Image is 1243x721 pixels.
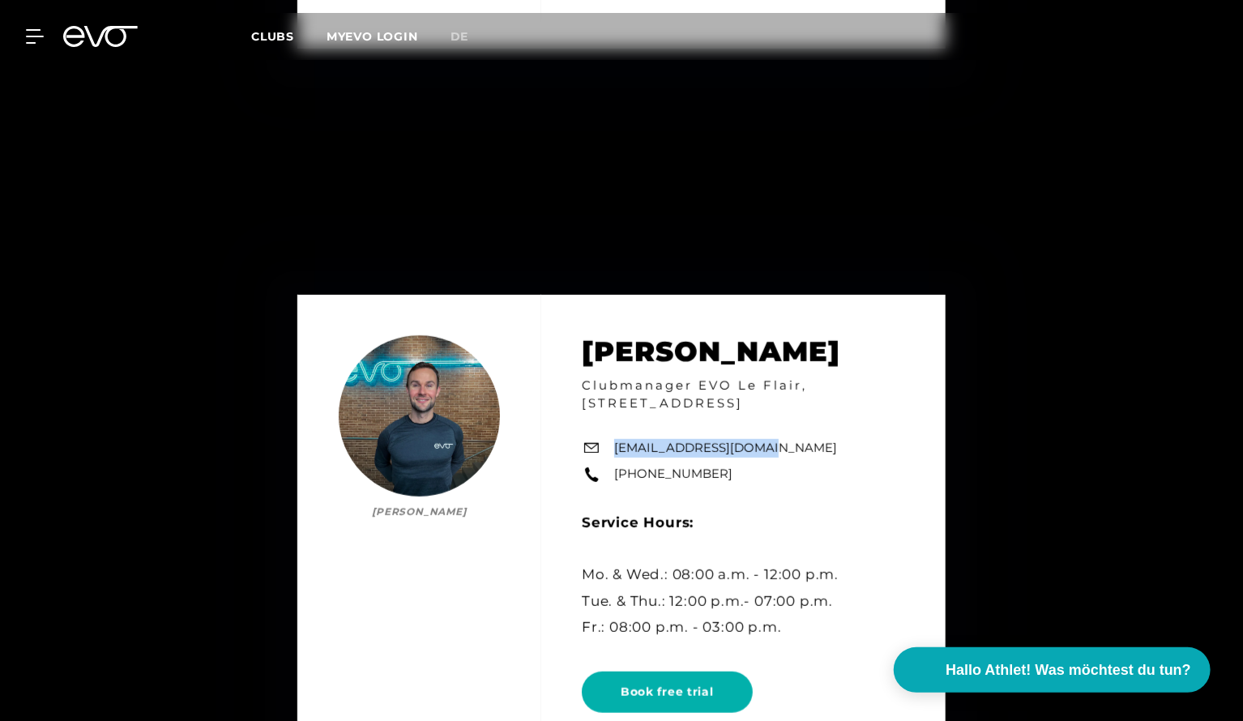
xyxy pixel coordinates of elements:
[946,659,1191,681] span: Hallo Athlet! Was möchtest du tun?
[251,29,294,44] span: Clubs
[621,685,714,702] span: Book free trial
[614,439,837,458] a: [EMAIL_ADDRESS][DOMAIN_NAME]
[327,29,418,44] a: MYEVO LOGIN
[894,647,1211,693] button: Hallo Athlet! Was möchtest du tun?
[251,28,327,44] a: Clubs
[451,29,469,44] span: de
[614,466,733,484] a: [PHONE_NUMBER]
[451,28,489,46] a: de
